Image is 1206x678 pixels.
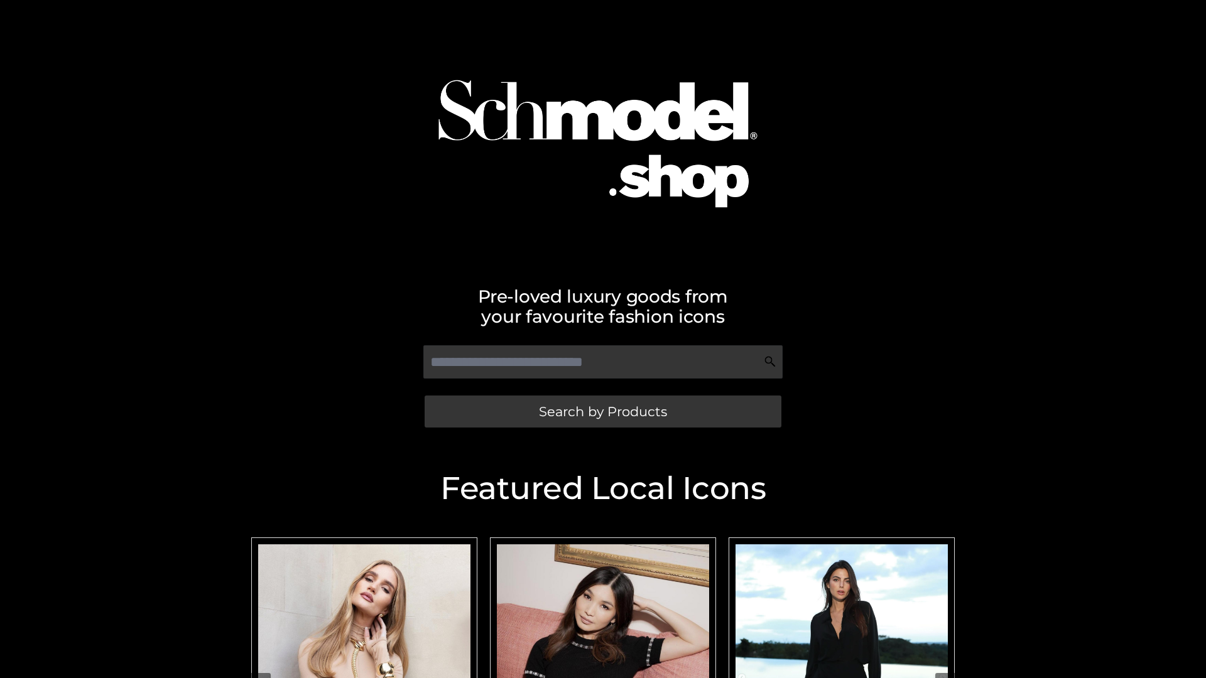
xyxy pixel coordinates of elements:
span: Search by Products [539,405,667,418]
a: Search by Products [425,395,781,428]
h2: Featured Local Icons​ [245,473,961,504]
img: Search Icon [764,355,776,368]
h2: Pre-loved luxury goods from your favourite fashion icons [245,286,961,326]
